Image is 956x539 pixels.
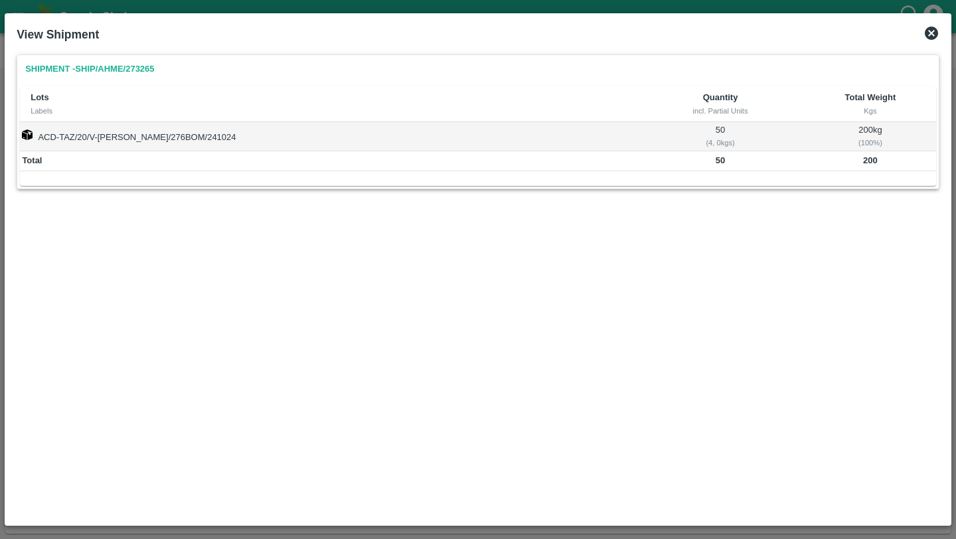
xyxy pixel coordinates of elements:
[703,92,738,102] b: Quantity
[647,105,794,117] div: incl. Partial Units
[22,129,33,140] img: box
[20,122,636,151] td: ACD-TAZ/20/V-[PERSON_NAME]/276BOM/241024
[845,92,896,102] b: Total Weight
[863,155,878,165] b: 200
[31,92,48,102] b: Lots
[815,105,925,117] div: Kgs
[17,28,99,41] b: View Shipment
[636,122,805,151] td: 50
[807,137,933,149] div: ( 100 %)
[638,137,803,149] div: ( 4, 0 kgs)
[805,122,936,151] td: 200 kg
[716,155,725,165] b: 50
[20,58,159,81] a: Shipment -SHIP/AHME/273265
[31,105,625,117] div: Labels
[22,155,42,165] b: Total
